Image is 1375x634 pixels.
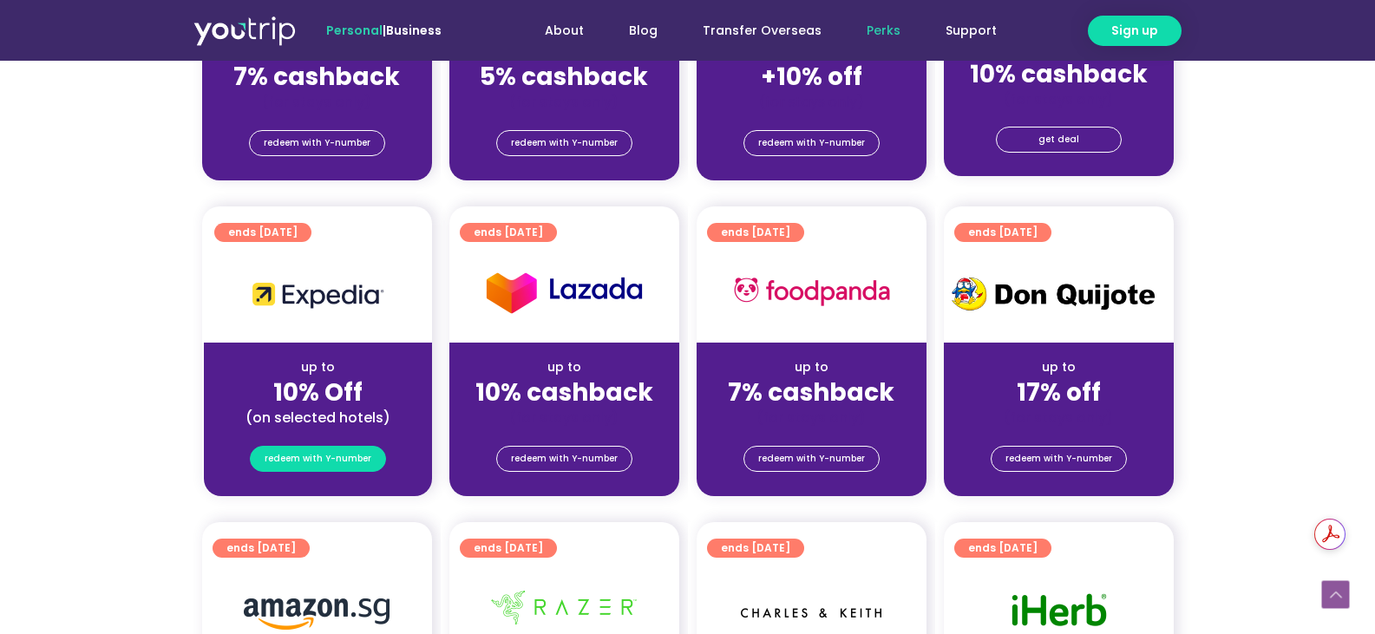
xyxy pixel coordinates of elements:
div: up to [710,358,913,376]
a: Blog [606,15,680,47]
a: redeem with Y-number [743,446,880,472]
div: (for stays only) [958,90,1160,108]
div: (on selected hotels) [218,409,418,427]
span: ends [DATE] [226,539,296,558]
strong: 5% cashback [480,60,648,94]
div: (for stays only) [216,93,418,111]
a: get deal [996,127,1122,153]
span: redeem with Y-number [1005,447,1112,471]
span: ends [DATE] [968,539,1038,558]
span: redeem with Y-number [758,131,865,155]
div: up to [218,358,418,376]
a: Business [386,22,442,39]
a: ends [DATE] [460,223,557,242]
span: ends [DATE] [474,539,543,558]
a: Support [923,15,1019,47]
span: Sign up [1111,22,1158,40]
span: ends [DATE] [968,223,1038,242]
div: up to [463,358,665,376]
a: redeem with Y-number [496,446,632,472]
div: (for stays only) [710,409,913,427]
span: get deal [1038,127,1079,152]
span: ends [DATE] [474,223,543,242]
span: redeem with Y-number [511,131,618,155]
a: redeem with Y-number [991,446,1127,472]
a: Sign up [1088,16,1182,46]
a: ends [DATE] [954,223,1051,242]
span: ends [DATE] [228,223,298,242]
strong: 10% Off [273,376,363,409]
a: ends [DATE] [213,539,310,558]
a: ends [DATE] [460,539,557,558]
span: | [326,22,442,39]
span: Personal [326,22,383,39]
a: redeem with Y-number [743,130,880,156]
strong: 10% cashback [475,376,653,409]
div: (for stays only) [958,409,1160,427]
a: redeem with Y-number [249,130,385,156]
strong: 10% cashback [970,57,1148,91]
strong: 7% cashback [728,376,894,409]
span: redeem with Y-number [511,447,618,471]
strong: +10% off [761,60,862,94]
div: (for stays only) [710,93,913,111]
nav: Menu [488,15,1019,47]
a: ends [DATE] [214,223,311,242]
a: Perks [844,15,923,47]
strong: 17% off [1017,376,1101,409]
a: ends [DATE] [954,539,1051,558]
a: redeem with Y-number [250,446,386,472]
div: up to [958,358,1160,376]
div: (for stays only) [463,409,665,427]
a: redeem with Y-number [496,130,632,156]
span: redeem with Y-number [265,447,371,471]
strong: 7% cashback [233,60,400,94]
a: About [522,15,606,47]
span: redeem with Y-number [758,447,865,471]
span: redeem with Y-number [264,131,370,155]
div: (for stays only) [463,93,665,111]
span: ends [DATE] [721,539,790,558]
a: Transfer Overseas [680,15,844,47]
span: ends [DATE] [721,223,790,242]
a: ends [DATE] [707,539,804,558]
a: ends [DATE] [707,223,804,242]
